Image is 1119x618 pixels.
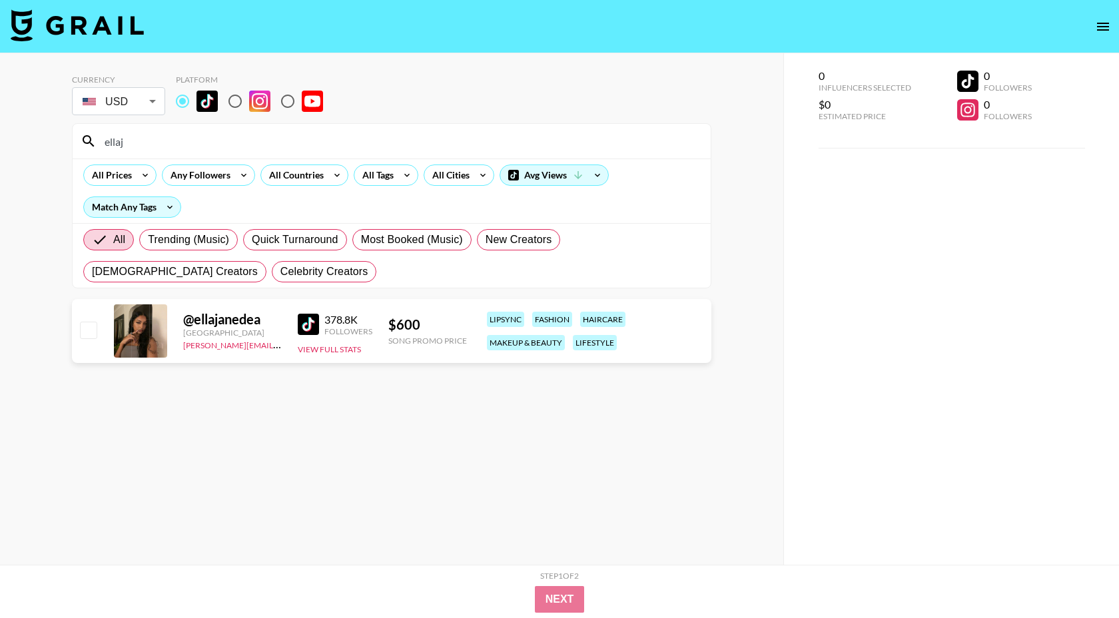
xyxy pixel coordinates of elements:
[84,197,181,217] div: Match Any Tags
[72,75,165,85] div: Currency
[500,165,608,185] div: Avg Views
[302,91,323,112] img: YouTube
[361,232,463,248] span: Most Booked (Music)
[298,344,361,354] button: View Full Stats
[11,9,144,41] img: Grail Talent
[324,313,372,326] div: 378.8K
[196,91,218,112] img: TikTok
[819,83,911,93] div: Influencers Selected
[984,83,1032,93] div: Followers
[75,90,163,113] div: USD
[1090,13,1116,40] button: open drawer
[540,571,579,581] div: Step 1 of 2
[424,165,472,185] div: All Cities
[354,165,396,185] div: All Tags
[249,91,270,112] img: Instagram
[486,232,552,248] span: New Creators
[573,335,617,350] div: lifestyle
[984,98,1032,111] div: 0
[532,312,572,327] div: fashion
[113,232,125,248] span: All
[580,312,625,327] div: haircare
[97,131,703,152] input: Search by User Name
[84,165,135,185] div: All Prices
[819,111,911,121] div: Estimated Price
[261,165,326,185] div: All Countries
[984,111,1032,121] div: Followers
[298,314,319,335] img: TikTok
[252,232,338,248] span: Quick Turnaround
[183,338,380,350] a: [PERSON_NAME][EMAIL_ADDRESS][DOMAIN_NAME]
[487,335,565,350] div: makeup & beauty
[819,69,911,83] div: 0
[819,98,911,111] div: $0
[324,326,372,336] div: Followers
[1052,551,1103,602] iframe: Drift Widget Chat Controller
[984,69,1032,83] div: 0
[92,264,258,280] span: [DEMOGRAPHIC_DATA] Creators
[163,165,233,185] div: Any Followers
[487,312,524,327] div: lipsync
[176,75,334,85] div: Platform
[148,232,229,248] span: Trending (Music)
[388,316,467,333] div: $ 600
[388,336,467,346] div: Song Promo Price
[183,328,282,338] div: [GEOGRAPHIC_DATA]
[535,586,585,613] button: Next
[183,311,282,328] div: @ ellajanedea
[280,264,368,280] span: Celebrity Creators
